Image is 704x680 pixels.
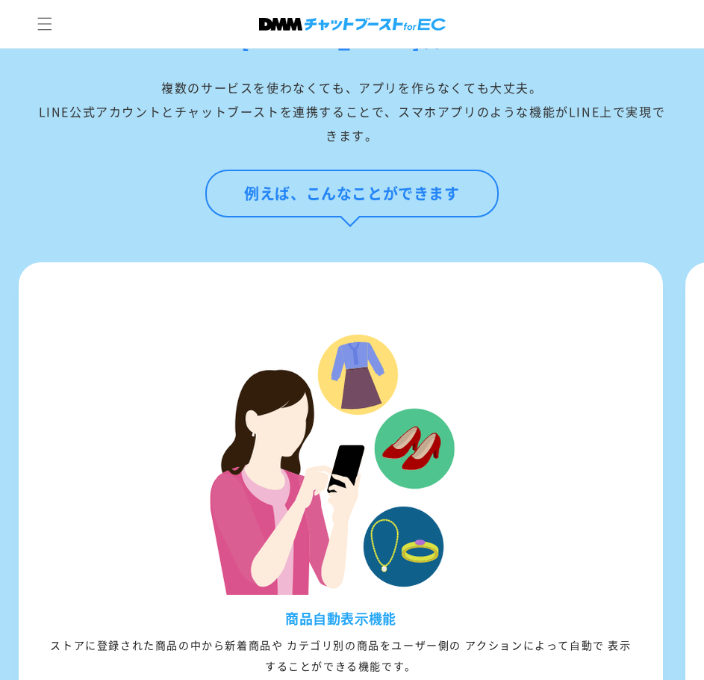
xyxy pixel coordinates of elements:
[205,170,498,217] div: 例えば、こんなことができます
[259,18,446,31] img: 株式会社DMM Boost
[37,75,667,147] div: 複数のサービスを使わなくても、アプリを作らなくても大丈夫。 LINE公式アカウントとチャットブーストを連携することで、スマホアプリのような機能がLINE上で実現できます。
[28,7,61,40] summary: メニュー
[22,634,659,676] div: ストアに登録された商品の中から新着商品や カテゴリ別の商品をユーザー側の アクションによって⾃動で 表⽰することができる機能です。
[22,610,659,627] h3: 商品⾃動表⽰機能
[192,296,490,595] img: 商品⾃動表⽰機能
